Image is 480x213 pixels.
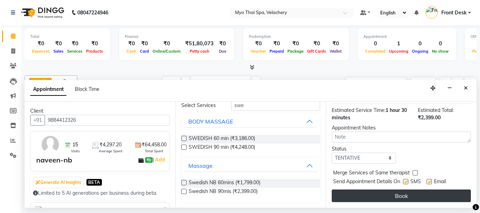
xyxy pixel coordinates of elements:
[184,115,318,128] button: BODY MASSAGE
[332,107,407,121] span: 1 hour 30 minutes
[268,49,286,54] span: Prepaid
[426,6,438,19] img: Front Desk
[84,49,105,54] span: Products
[363,49,387,54] span: Completed
[86,179,102,186] span: BETA
[418,107,454,113] span: Estimated Total:
[36,155,72,165] div: naveen-nb
[30,107,170,115] div: Client
[71,148,80,154] span: Visits
[430,40,450,48] div: 0
[30,115,45,126] button: +91
[176,102,226,109] div: Select Services
[189,179,260,188] span: Swedish NB 60mins (₹1,799.00)
[77,3,108,22] b: 08047224946
[410,40,430,48] div: 0
[217,49,228,54] span: Due
[332,107,385,113] span: Estimated Service Time:
[52,40,65,48] div: ₹0
[249,34,343,40] div: Redemption
[151,40,182,48] div: ₹0
[151,49,182,54] span: Online/Custom
[65,40,84,48] div: ₹0
[154,155,166,164] a: Add
[142,141,167,148] span: ₹64,458.00
[33,189,167,197] div: Limited to 5 AI generations per business during beta.
[99,148,123,154] span: Average Spent
[249,40,268,48] div: ₹0
[52,49,65,54] span: Sales
[46,79,50,84] a: x
[188,49,211,54] span: Petty cash
[189,144,255,152] span: SWEDISH 90 min (₹4,248.00)
[72,141,78,148] span: 15
[328,49,343,54] span: Wallet
[332,124,471,132] div: Appointment Notes
[31,79,46,84] span: ANING
[60,78,71,84] span: +8
[286,40,305,48] div: ₹0
[188,161,213,170] div: Massage
[410,178,421,187] span: SMS
[99,141,122,148] span: ₹4,297.20
[30,49,52,54] span: Expenses
[418,114,441,121] span: ₹2,399.00
[75,86,99,92] span: Block Time
[434,178,446,187] span: Email
[387,49,410,54] span: Upcoming
[411,78,435,87] button: ADD NEW
[305,49,328,54] span: Gift Cards
[305,40,328,48] div: ₹0
[189,135,255,144] span: SWEDISH 60 min (₹3,186.00)
[145,148,163,154] span: Total Spent
[363,40,387,48] div: 0
[30,83,66,96] span: Appointment
[441,9,467,16] span: Front Desk
[387,40,410,48] div: 1
[188,117,233,126] div: BODY MASSAGE
[332,189,471,202] button: Book
[231,100,320,111] input: Search by service name
[286,49,305,54] span: Package
[34,178,83,187] button: Generate AI Insights
[410,49,430,54] span: Ongoing
[333,178,400,187] span: Send Appointment Details On
[332,145,396,153] div: Status
[18,3,66,22] img: logo
[30,40,52,48] div: ₹0
[182,40,216,48] div: ₹51,80,073
[145,157,153,163] span: ₹0
[430,49,450,54] span: No show
[125,49,138,54] span: Cash
[189,188,258,197] span: Swedish NB 90mis (₹2,399.00)
[363,34,450,40] div: Appointment
[461,83,471,94] button: Close
[30,34,105,40] div: Total
[345,77,407,88] input: Search Appointment
[216,40,229,48] div: ₹0
[213,77,248,88] input: 2025-10-01
[84,40,105,48] div: ₹0
[268,40,286,48] div: ₹0
[125,34,229,40] div: Finance
[184,159,318,172] button: Massage
[328,40,343,48] div: ₹0
[125,40,138,48] div: ₹0
[163,77,180,88] span: Today
[45,115,170,126] input: Search by Name/Mobile/Email/Code
[40,134,60,155] img: avatar
[138,40,151,48] div: ₹0
[65,49,84,54] span: Services
[249,49,268,54] span: Voucher
[333,169,410,178] span: Merge Services of Same therapist
[138,49,151,54] span: Card
[153,155,166,164] span: |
